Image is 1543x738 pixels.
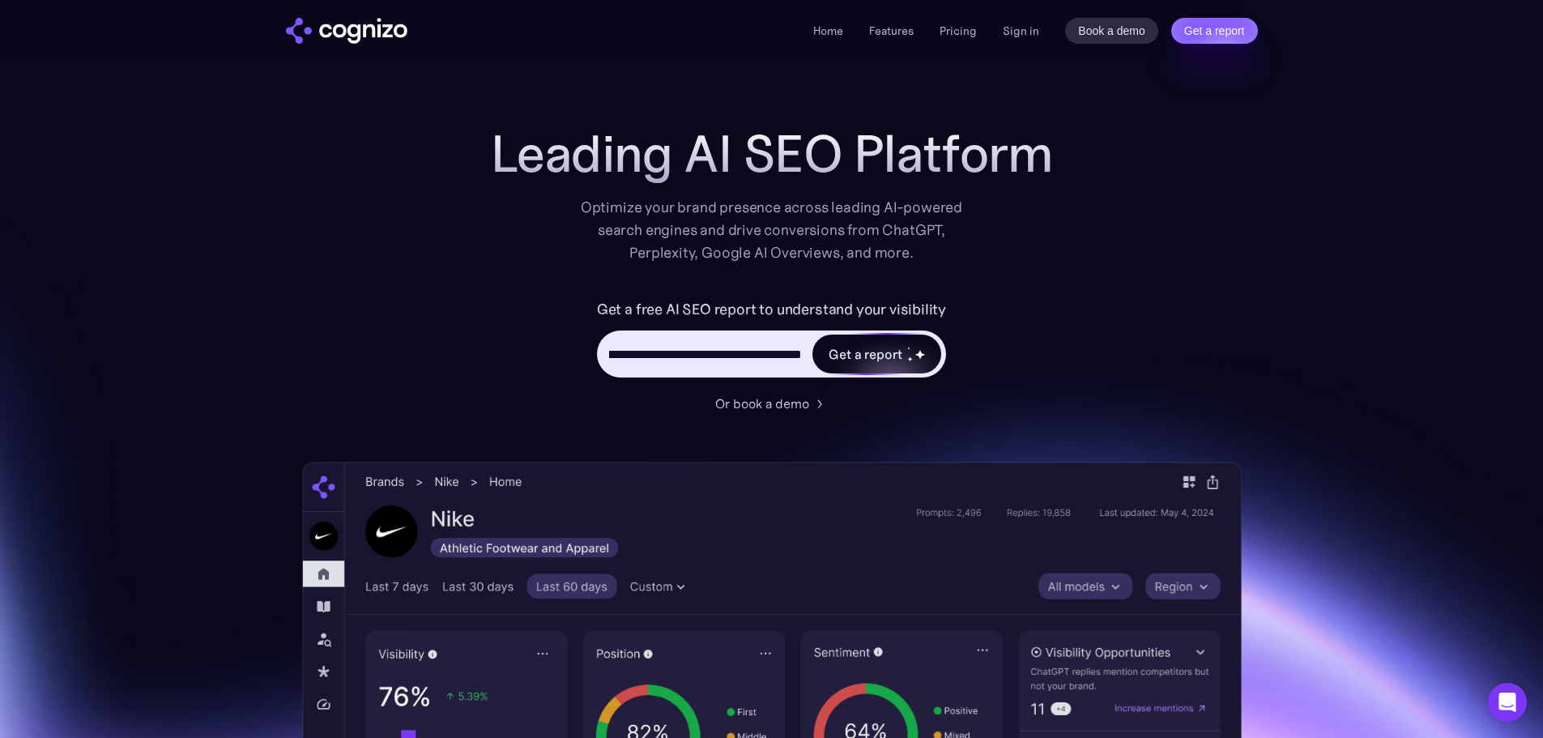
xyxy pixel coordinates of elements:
[811,333,942,375] a: Get a reportstarstarstar
[1065,18,1158,44] a: Book a demo
[869,23,914,38] a: Features
[813,23,843,38] a: Home
[1171,18,1258,44] a: Get a report
[829,344,902,364] div: Get a report
[286,18,407,44] img: cognizo logo
[491,125,1053,183] h1: Leading AI SEO Platform
[715,394,809,413] div: Or book a demo
[914,349,925,360] img: star
[715,394,829,413] a: Or book a demo
[907,347,910,349] img: star
[1488,683,1527,722] div: Open Intercom Messenger
[597,296,946,386] form: Hero URL Input Form
[286,18,407,44] a: home
[597,296,946,322] label: Get a free AI SEO report to understand your visibility
[573,196,971,264] div: Optimize your brand presence across leading AI-powered search engines and drive conversions from ...
[940,23,977,38] a: Pricing
[1003,21,1039,41] a: Sign in
[907,356,913,362] img: star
